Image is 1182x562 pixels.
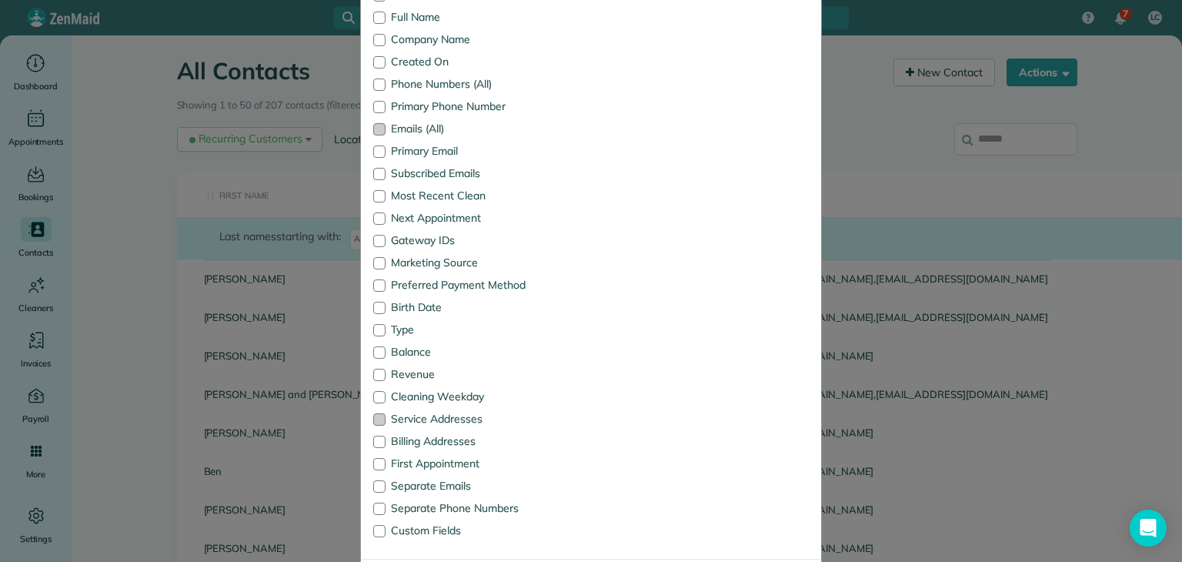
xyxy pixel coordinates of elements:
[373,79,579,89] label: Phone Numbers (All)
[373,34,579,45] label: Company Name
[373,391,579,402] label: Cleaning Weekday
[373,436,579,447] label: Billing Addresses
[373,56,579,67] label: Created On
[373,525,579,536] label: Custom Fields
[373,279,579,290] label: Preferred Payment Method
[373,101,579,112] label: Primary Phone Number
[1130,510,1167,547] div: Open Intercom Messenger
[373,346,579,357] label: Balance
[373,369,579,380] label: Revenue
[373,235,579,246] label: Gateway IDs
[373,12,579,22] label: Full Name
[373,212,579,223] label: Next Appointment
[373,503,579,513] label: Separate Phone Numbers
[373,302,579,313] label: Birth Date
[373,168,579,179] label: Subscribed Emails
[373,146,579,156] label: Primary Email
[373,123,579,134] label: Emails (All)
[373,190,579,201] label: Most Recent Clean
[373,458,579,469] label: First Appointment
[373,324,579,335] label: Type
[373,480,579,491] label: Separate Emails
[373,413,579,424] label: Service Addresses
[373,257,579,268] label: Marketing Source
